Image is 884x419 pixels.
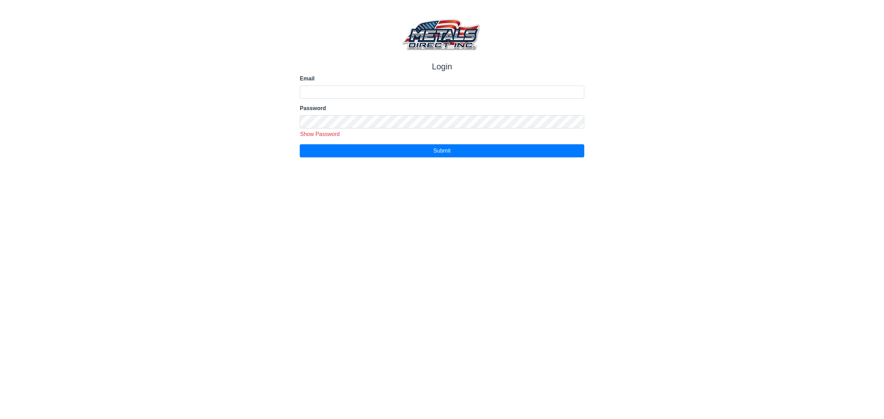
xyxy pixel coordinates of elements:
span: Submit [433,148,451,154]
h1: Login [300,62,584,72]
label: Email [300,75,584,83]
button: Submit [300,144,584,157]
label: Password [300,104,584,113]
button: Show Password [297,130,342,139]
span: Show Password [300,131,340,137]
